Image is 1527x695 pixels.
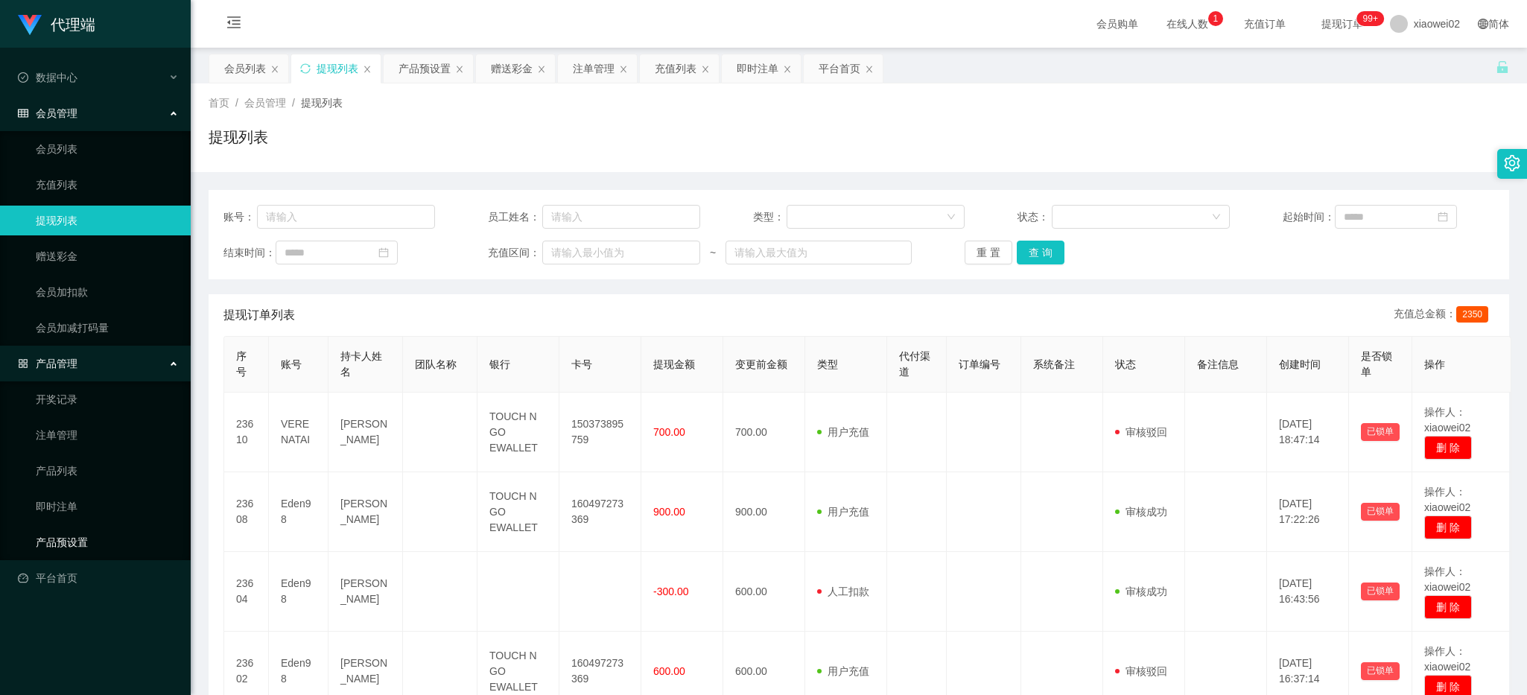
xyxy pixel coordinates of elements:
span: 在线人数 [1159,19,1216,29]
div: 赠送彩金 [491,54,533,83]
input: 请输入 [542,205,700,229]
button: 已锁单 [1361,662,1400,680]
span: 操作人：xiaowei02 [1424,486,1470,513]
a: 产品列表 [36,456,179,486]
td: 700.00 [723,393,805,472]
td: [DATE] 16:43:56 [1267,552,1349,632]
span: 是否锁单 [1361,350,1392,378]
a: 代理端 [18,18,95,30]
i: 图标: close [363,65,372,74]
span: 结束时间： [223,245,276,261]
td: [PERSON_NAME] [328,552,403,632]
span: 起始时间： [1283,209,1335,225]
input: 请输入最大值为 [726,241,912,264]
span: 团队名称 [415,358,457,370]
button: 查 询 [1017,241,1064,264]
span: 员工姓名： [488,209,542,225]
span: 代付渠道 [899,350,930,378]
a: 提现列表 [36,206,179,235]
span: 审核驳回 [1115,426,1167,438]
td: 23610 [224,393,269,472]
a: 会员加扣款 [36,277,179,307]
a: 注单管理 [36,420,179,450]
td: [DATE] 17:22:26 [1267,472,1349,552]
span: 操作人：xiaowei02 [1424,645,1470,673]
a: 充值列表 [36,170,179,200]
div: 平台首页 [819,54,860,83]
i: 图标: down [947,212,956,223]
p: 1 [1213,11,1218,26]
span: 变更前金额 [735,358,787,370]
span: 提现金额 [653,358,695,370]
span: 用户充值 [817,506,869,518]
button: 删 除 [1424,595,1472,619]
span: 账号： [223,209,257,225]
td: 900.00 [723,472,805,552]
td: TOUCH N GO EWALLET [477,472,559,552]
span: 提现列表 [301,97,343,109]
a: 会员列表 [36,134,179,164]
div: 即时注单 [737,54,778,83]
i: 图标: unlock [1496,60,1509,74]
span: 类型 [817,358,838,370]
td: 23604 [224,552,269,632]
div: 充值列表 [655,54,696,83]
span: 创建时间 [1279,358,1321,370]
span: 审核成功 [1115,585,1167,597]
div: 产品预设置 [399,54,451,83]
span: 提现订单列表 [223,306,295,324]
button: 已锁单 [1361,503,1400,521]
button: 已锁单 [1361,583,1400,600]
i: 图标: global [1478,19,1488,29]
span: 银行 [489,358,510,370]
td: TOUCH N GO EWALLET [477,393,559,472]
span: -300.00 [653,585,688,597]
span: 序号 [236,350,247,378]
div: 注单管理 [573,54,615,83]
span: / [292,97,295,109]
i: 图标: calendar [1438,212,1448,222]
i: 图标: close [619,65,628,74]
a: 会员加减打码量 [36,313,179,343]
td: 600.00 [723,552,805,632]
i: 图标: check-circle-o [18,72,28,83]
div: 会员列表 [224,54,266,83]
td: VERENATAI [269,393,328,472]
span: 充值订单 [1236,19,1293,29]
span: 用户充值 [817,426,869,438]
div: 提现列表 [317,54,358,83]
td: 160497273369 [559,472,641,552]
span: 首页 [209,97,229,109]
span: 订单编号 [959,358,1000,370]
span: 提现订单 [1314,19,1371,29]
span: / [235,97,238,109]
span: 持卡人姓名 [340,350,382,378]
i: 图标: close [455,65,464,74]
span: 2350 [1456,306,1488,323]
button: 删 除 [1424,515,1472,539]
td: 23608 [224,472,269,552]
span: 状态： [1018,209,1051,225]
span: 备注信息 [1197,358,1239,370]
i: 图标: calendar [378,247,389,258]
i: 图标: close [537,65,546,74]
span: ~ [700,245,726,261]
td: [DATE] 18:47:14 [1267,393,1349,472]
span: 账号 [281,358,302,370]
a: 图标: dashboard平台首页 [18,563,179,593]
span: 卡号 [571,358,592,370]
span: 类型： [753,209,787,225]
i: 图标: menu-fold [209,1,259,48]
span: 产品管理 [18,358,77,369]
span: 人工扣款 [817,585,869,597]
span: 充值区间： [488,245,542,261]
span: 操作人：xiaowei02 [1424,406,1470,434]
td: 150373895759 [559,393,641,472]
i: 图标: close [865,65,874,74]
span: 数据中心 [18,72,77,83]
span: 用户充值 [817,665,869,677]
span: 600.00 [653,665,685,677]
span: 会员管理 [18,107,77,119]
span: 系统备注 [1033,358,1075,370]
i: 图标: close [701,65,710,74]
